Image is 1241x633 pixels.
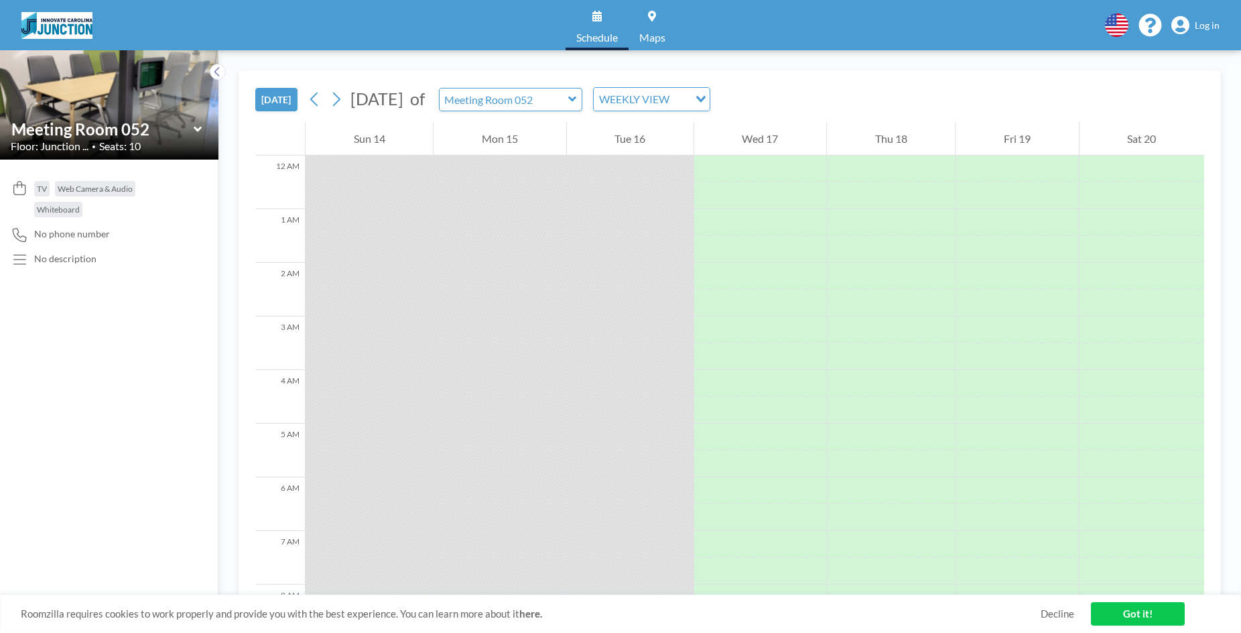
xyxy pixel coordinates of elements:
[99,139,141,153] span: Seats: 10
[1091,602,1185,626] a: Got it!
[594,88,710,111] div: Search for option
[255,531,305,585] div: 7 AM
[440,89,568,111] input: Meeting Room 052
[576,32,618,43] span: Schedule
[956,122,1078,156] div: Fri 19
[255,424,305,477] div: 5 AM
[567,122,694,156] div: Tue 16
[350,89,403,109] span: [DATE]
[255,156,305,209] div: 12 AM
[1041,608,1074,620] a: Decline
[21,12,92,39] img: organization-logo
[410,89,425,109] span: of
[255,477,305,531] div: 6 AM
[434,122,566,156] div: Mon 15
[58,184,133,194] span: Web Camera & Audio
[1171,16,1220,35] a: Log in
[1195,19,1220,32] span: Log in
[255,209,305,263] div: 1 AM
[255,263,305,316] div: 2 AM
[34,228,110,240] span: No phone number
[37,205,80,215] span: Whiteboard
[827,122,955,156] div: Thu 18
[92,142,96,151] span: •
[673,91,688,108] input: Search for option
[306,122,433,156] div: Sun 14
[255,316,305,370] div: 3 AM
[34,253,96,265] div: No description
[37,184,47,194] span: TV
[519,608,542,620] a: here.
[11,139,88,153] span: Floor: Junction ...
[639,32,665,43] span: Maps
[596,91,672,108] span: WEEKLY VIEW
[255,88,298,111] button: [DATE]
[255,370,305,424] div: 4 AM
[694,122,826,156] div: Wed 17
[21,608,1041,620] span: Roomzilla requires cookies to work properly and provide you with the best experience. You can lea...
[11,119,194,139] input: Meeting Room 052
[1080,122,1204,156] div: Sat 20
